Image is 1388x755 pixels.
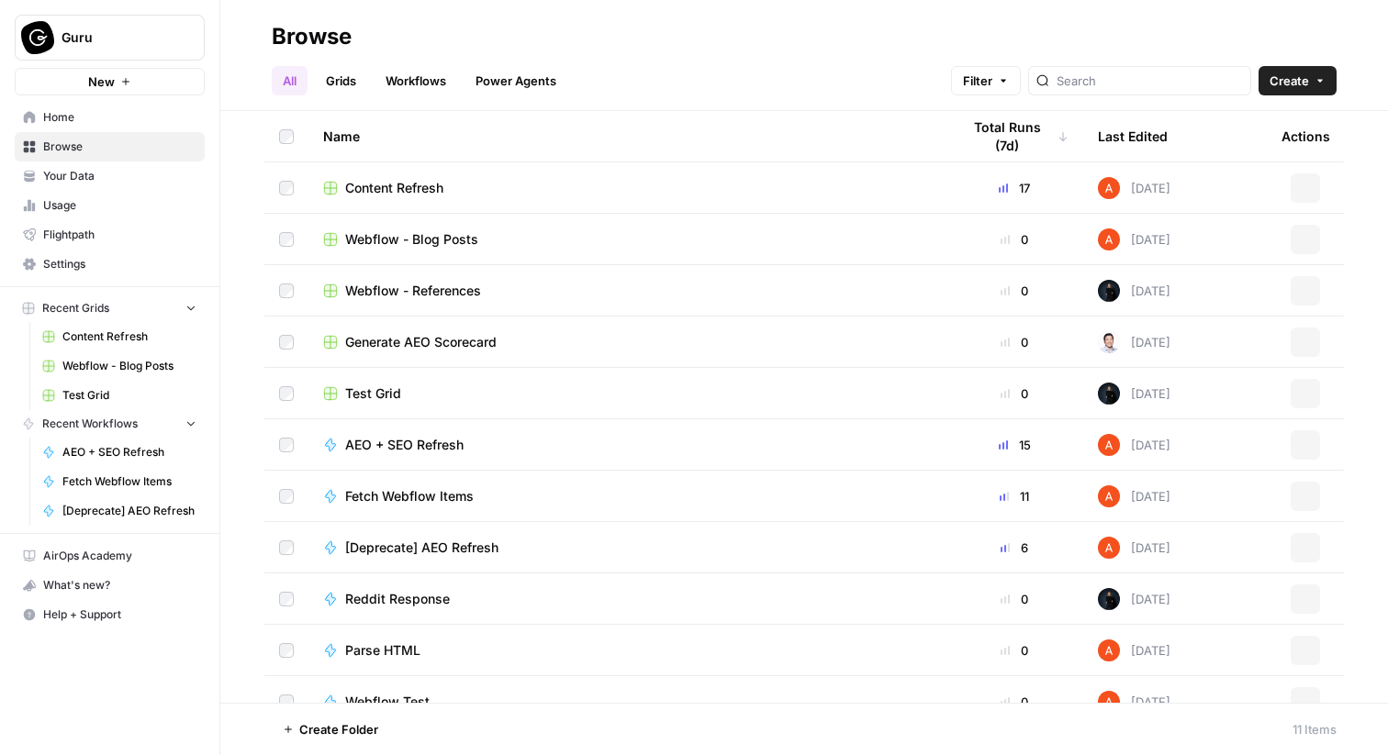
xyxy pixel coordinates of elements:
[960,333,1069,351] div: 0
[16,572,204,599] div: What's new?
[43,197,196,214] span: Usage
[88,72,115,91] span: New
[323,111,931,161] div: Name
[43,548,196,564] span: AirOps Academy
[1259,66,1337,95] button: Create
[960,590,1069,608] div: 0
[315,66,367,95] a: Grids
[960,693,1069,711] div: 0
[1282,111,1330,161] div: Actions
[1098,691,1120,713] img: cje7zb9ux0f2nqyv5qqgv3u0jxek
[34,322,205,351] a: Content Refresh
[15,571,205,600] button: What's new?
[62,444,196,461] span: AEO + SEO Refresh
[1098,383,1120,405] img: mae98n22be7w2flmvint2g1h8u9g
[15,161,205,191] a: Your Data
[1098,111,1168,161] div: Last Edited
[62,358,196,374] span: Webflow - Blog Posts
[1098,588,1170,610] div: [DATE]
[1293,720,1337,738] div: 11 Items
[21,21,54,54] img: Guru Logo
[1098,228,1120,250] img: cje7zb9ux0f2nqyv5qqgv3u0jxek
[43,227,196,243] span: Flightpath
[345,487,474,505] span: Fetch Webflow Items
[62,328,196,345] span: Content Refresh
[1098,177,1120,199] img: cje7zb9ux0f2nqyv5qqgv3u0jxek
[299,720,378,738] span: Create Folder
[323,282,931,300] a: Webflow - References
[951,66,1021,95] button: Filter
[42,300,109,316] span: Recent Grids
[43,139,196,155] span: Browse
[960,487,1069,505] div: 11
[1098,537,1120,559] img: cje7zb9ux0f2nqyv5qqgv3u0jxek
[345,230,478,249] span: Webflow - Blog Posts
[323,590,931,608] a: Reddit Response
[1098,177,1170,199] div: [DATE]
[1098,537,1170,559] div: [DATE]
[43,606,196,623] span: Help + Support
[1098,639,1170,661] div: [DATE]
[1098,383,1170,405] div: [DATE]
[272,66,308,95] a: All
[272,715,389,744] button: Create Folder
[1098,434,1170,456] div: [DATE]
[960,384,1069,403] div: 0
[1098,691,1170,713] div: [DATE]
[1098,485,1170,507] div: [DATE]
[1098,228,1170,250] div: [DATE]
[1098,588,1120,610] img: mae98n22be7w2flmvint2g1h8u9g
[323,436,931,454] a: AEO + SEO Refresh
[345,641,420,660] span: Parse HTML
[43,256,196,272] span: Settings
[960,282,1069,300] div: 0
[345,179,443,197] span: Content Refresh
[15,191,205,220] a: Usage
[345,333,497,351] span: Generate AEO Scorecard
[345,436,464,454] span: AEO + SEO Refresh
[345,590,450,608] span: Reddit Response
[43,168,196,184] span: Your Data
[42,416,138,432] span: Recent Workflows
[15,132,205,161] a: Browse
[323,384,931,403] a: Test Grid
[960,538,1069,557] div: 6
[960,641,1069,660] div: 0
[34,496,205,526] a: [Deprecate] AEO Refresh
[1098,331,1170,353] div: [DATE]
[62,503,196,519] span: [Deprecate] AEO Refresh
[375,66,457,95] a: Workflows
[1098,280,1170,302] div: [DATE]
[15,541,205,571] a: AirOps Academy
[323,230,931,249] a: Webflow - Blog Posts
[34,438,205,467] a: AEO + SEO Refresh
[1098,639,1120,661] img: cje7zb9ux0f2nqyv5qqgv3u0jxek
[34,351,205,381] a: Webflow - Blog Posts
[960,436,1069,454] div: 15
[15,250,205,279] a: Settings
[345,693,430,711] span: Webflow Test
[1270,72,1309,90] span: Create
[960,179,1069,197] div: 17
[15,68,205,95] button: New
[62,473,196,490] span: Fetch Webflow Items
[960,111,1069,161] div: Total Runs (7d)
[43,109,196,126] span: Home
[323,641,931,660] a: Parse HTML
[345,538,498,557] span: [Deprecate] AEO Refresh
[34,467,205,496] a: Fetch Webflow Items
[465,66,567,95] a: Power Agents
[62,387,196,404] span: Test Grid
[1098,485,1120,507] img: cje7zb9ux0f2nqyv5qqgv3u0jxek
[15,220,205,250] a: Flightpath
[34,381,205,410] a: Test Grid
[323,179,931,197] a: Content Refresh
[345,282,481,300] span: Webflow - References
[1057,72,1243,90] input: Search
[1098,280,1120,302] img: mae98n22be7w2flmvint2g1h8u9g
[15,600,205,629] button: Help + Support
[960,230,1069,249] div: 0
[345,384,401,403] span: Test Grid
[323,693,931,711] a: Webflow Test
[323,538,931,557] a: [Deprecate] AEO Refresh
